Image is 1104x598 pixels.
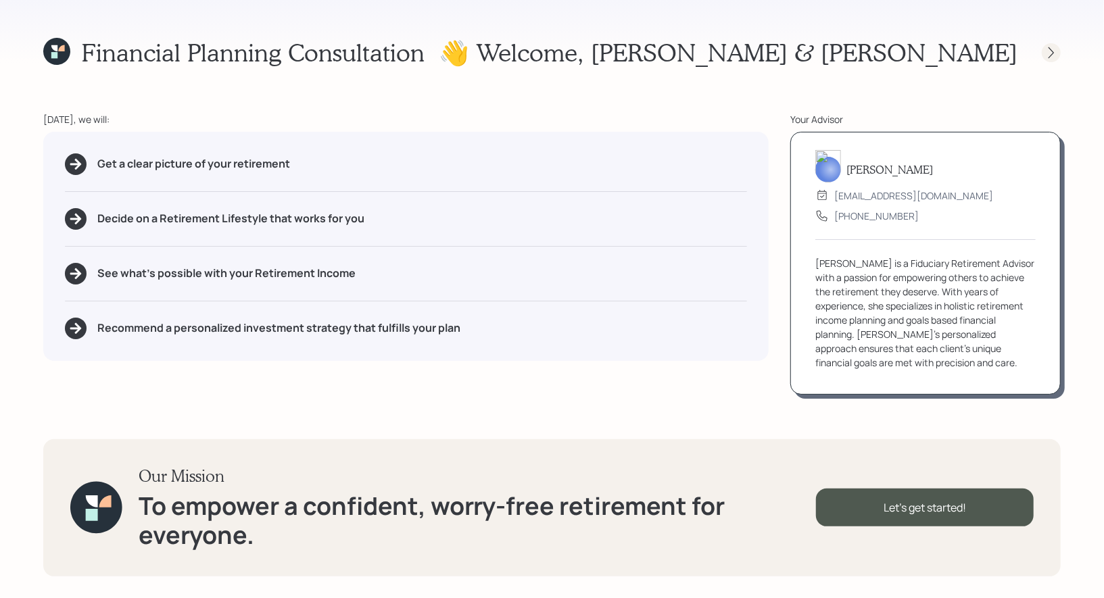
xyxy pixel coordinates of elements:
div: [DATE], we will: [43,112,769,126]
h1: 👋 Welcome , [PERSON_NAME] & [PERSON_NAME] [439,38,1017,67]
div: [PERSON_NAME] is a Fiduciary Retirement Advisor with a passion for empowering others to achieve t... [815,256,1036,370]
div: Let's get started! [816,489,1034,526]
div: Your Advisor [790,112,1061,126]
h1: Financial Planning Consultation [81,38,425,67]
div: [PHONE_NUMBER] [834,209,919,223]
h5: [PERSON_NAME] [846,163,933,176]
h5: Recommend a personalized investment strategy that fulfills your plan [97,322,460,334]
h5: Get a clear picture of your retirement [97,157,290,170]
h1: To empower a confident, worry-free retirement for everyone. [139,491,816,549]
div: [EMAIL_ADDRESS][DOMAIN_NAME] [834,189,993,203]
h5: Decide on a Retirement Lifestyle that works for you [97,212,364,225]
h5: See what's possible with your Retirement Income [97,267,356,280]
h3: Our Mission [139,466,816,486]
img: treva-nostdahl-headshot.png [815,150,841,182]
